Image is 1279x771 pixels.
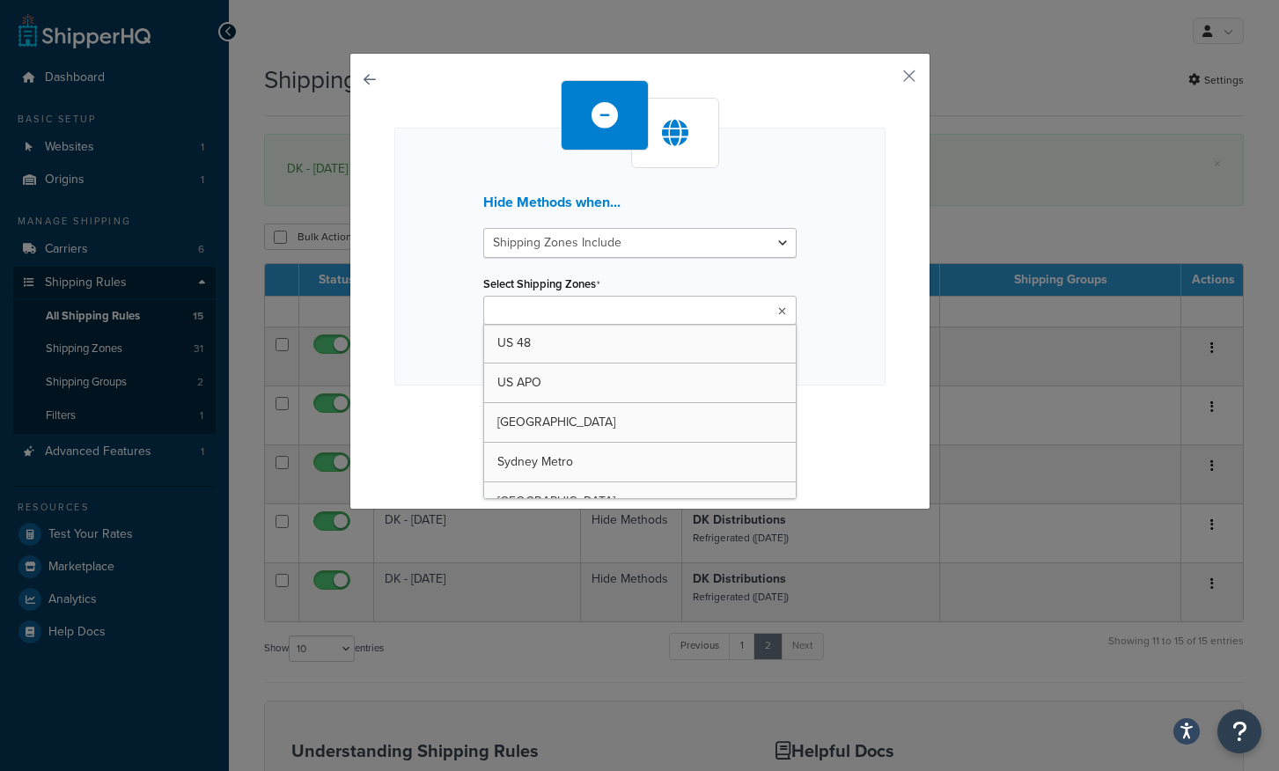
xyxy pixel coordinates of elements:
p: Condition 1 of 1 [394,449,886,474]
span: [GEOGRAPHIC_DATA] [497,413,615,431]
h3: Hide Methods when... [483,195,797,210]
a: US 48 [484,324,796,363]
label: Select Shipping Zones [483,277,600,291]
span: US 48 [497,334,531,352]
a: US APO [484,363,796,402]
span: Sydney Metro [497,452,573,471]
button: Open Resource Center [1217,709,1261,753]
a: [GEOGRAPHIC_DATA] [484,403,796,442]
a: [GEOGRAPHIC_DATA] [484,482,796,521]
span: US APO [497,373,541,392]
span: [GEOGRAPHIC_DATA] [497,492,615,510]
a: Sydney Metro [484,443,796,481]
